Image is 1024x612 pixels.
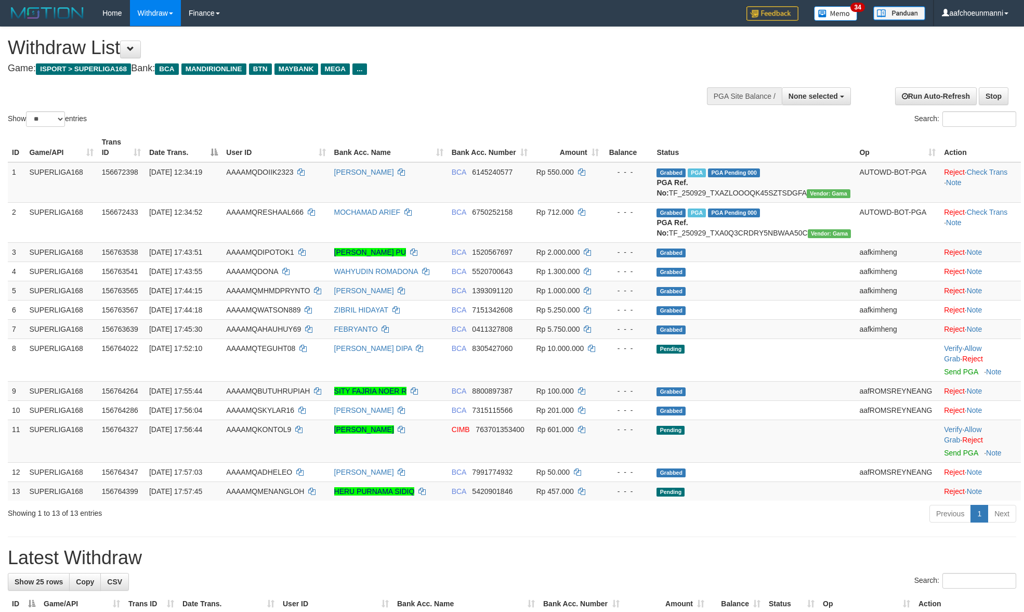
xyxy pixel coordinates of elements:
td: 8 [8,338,25,381]
td: · [940,400,1021,420]
span: BCA [452,287,466,295]
th: Game/API: activate to sort column ascending [25,133,97,162]
a: Reject [962,355,983,363]
td: TF_250929_TXA0Q3CRDRY5NBWAA50C [652,202,855,242]
img: MOTION_logo.png [8,5,87,21]
td: · [940,481,1021,501]
div: - - - [607,405,649,415]
span: BCA [452,406,466,414]
span: Vendor URL: https://trx31.1velocity.biz [807,189,850,198]
td: aafROMSREYNEANG [855,462,940,481]
a: Note [967,267,982,276]
a: Reject [944,208,965,216]
a: Check Trans [967,208,1008,216]
th: Trans ID: activate to sort column ascending [98,133,145,162]
td: 3 [8,242,25,262]
span: 156764327 [102,425,138,434]
span: Grabbed [657,168,686,177]
span: 156672398 [102,168,138,176]
a: Reject [944,306,965,314]
a: [PERSON_NAME] [334,168,394,176]
span: [DATE] 17:44:15 [149,287,202,295]
span: [DATE] 17:55:44 [149,387,202,395]
td: 12 [8,462,25,481]
span: AAAAMQBUTUHRUPIAH [226,387,310,395]
span: Copy 7151342608 to clipboard [472,306,513,314]
div: - - - [607,285,649,296]
a: Note [967,387,982,395]
span: 156763567 [102,306,138,314]
span: AAAAMQWATSON889 [226,306,300,314]
span: Rp 5.750.000 [536,325,580,333]
span: Grabbed [657,209,686,217]
span: Copy 5420901846 to clipboard [472,487,513,496]
span: 156764022 [102,344,138,353]
span: Rp 1.000.000 [536,287,580,295]
span: Rp 712.000 [536,208,573,216]
a: Reject [944,248,965,256]
span: Marked by aafsoycanthlai [688,209,706,217]
span: Grabbed [657,249,686,257]
a: CSV [100,573,129,591]
span: [DATE] 17:52:10 [149,344,202,353]
a: Note [946,178,962,187]
span: ISPORT > SUPERLIGA168 [36,63,131,75]
div: - - - [607,207,649,217]
a: Allow Grab [944,425,981,444]
span: Copy 1520567697 to clipboard [472,248,513,256]
td: SUPERLIGA168 [25,319,97,338]
td: SUPERLIGA168 [25,202,97,242]
a: Reject [962,436,983,444]
span: [DATE] 12:34:19 [149,168,202,176]
label: Show entries [8,111,87,127]
span: BTN [249,63,272,75]
span: [DATE] 17:56:04 [149,406,202,414]
span: ... [352,63,366,75]
span: Grabbed [657,268,686,277]
span: [DATE] 17:56:44 [149,425,202,434]
span: AAAAMQMHMDPRYNTO [226,287,310,295]
td: 2 [8,202,25,242]
a: Copy [69,573,101,591]
span: Copy [76,578,94,586]
b: PGA Ref. No: [657,178,688,197]
h4: Game: Bank: [8,63,672,74]
td: · [940,242,1021,262]
h1: Latest Withdraw [8,548,1016,568]
span: Copy 8800897387 to clipboard [472,387,513,395]
a: 1 [970,505,988,523]
td: · · [940,338,1021,381]
div: - - - [607,424,649,435]
a: Reject [944,287,965,295]
a: Previous [929,505,971,523]
a: Reject [944,267,965,276]
a: HERU PURNAMA SIDIQ [334,487,415,496]
span: BCA [452,468,466,476]
label: Search: [914,573,1016,589]
td: SUPERLIGA168 [25,420,97,462]
span: · [944,344,981,363]
span: [DATE] 12:34:52 [149,208,202,216]
div: - - - [607,305,649,315]
span: AAAAMQAHAUHUY69 [226,325,301,333]
span: AAAAMQMENANGLOH [226,487,304,496]
td: SUPERLIGA168 [25,462,97,481]
div: - - - [607,324,649,334]
span: 156672433 [102,208,138,216]
h1: Withdraw List [8,37,672,58]
th: Amount: activate to sort column ascending [532,133,602,162]
td: SUPERLIGA168 [25,481,97,501]
a: [PERSON_NAME] [334,287,394,295]
span: AAAAMQDIPOTOK1 [226,248,294,256]
th: User ID: activate to sort column ascending [222,133,330,162]
a: ZIBRIL HIDAYAT [334,306,388,314]
a: [PERSON_NAME] [334,406,394,414]
span: AAAAMQADHELEO [226,468,292,476]
th: Action [940,133,1021,162]
span: Pending [657,426,685,435]
input: Search: [942,573,1016,589]
span: AAAAMQDOIIK2323 [226,168,293,176]
td: aafkimheng [855,242,940,262]
a: Run Auto-Refresh [895,87,977,105]
span: [DATE] 17:45:30 [149,325,202,333]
